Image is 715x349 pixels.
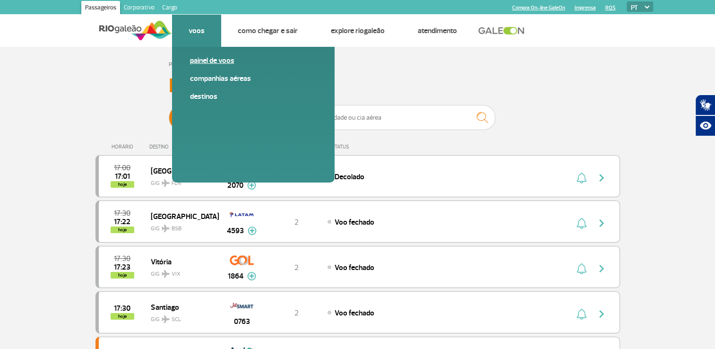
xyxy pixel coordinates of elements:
[114,210,130,217] span: 2025-09-30 17:30:00
[335,263,374,272] span: Voo fechado
[294,263,299,272] span: 2
[248,227,257,235] img: mais-info-painel-voo.svg
[172,315,181,324] span: SCL
[596,218,607,229] img: seta-direita-painel-voo.svg
[190,73,317,84] a: Companhias Aéreas
[151,301,211,313] span: Santiago
[575,5,596,11] a: Imprensa
[172,270,181,279] span: VIX
[169,74,547,98] h3: Painel de Voos
[169,61,198,68] a: Página Inicial
[335,172,364,182] span: Decolado
[172,225,181,233] span: BSB
[81,1,120,16] a: Passageiros
[577,218,586,229] img: sino-painel-voo.svg
[158,1,181,16] a: Cargo
[114,255,130,262] span: 2025-09-30 17:30:00
[327,144,404,150] div: STATUS
[111,313,134,320] span: hoje
[114,305,130,312] span: 2025-09-30 17:30:00
[120,1,158,16] a: Corporativo
[151,310,211,324] span: GIG
[162,179,170,187] img: destiny_airplane.svg
[151,165,211,177] span: [GEOGRAPHIC_DATA]
[151,210,211,222] span: [GEOGRAPHIC_DATA]
[331,26,385,35] a: Explore RIOgaleão
[190,55,317,66] a: Painel de voos
[111,227,134,233] span: hoje
[114,218,130,225] span: 2025-09-30 17:22:00
[577,308,586,320] img: sino-painel-voo.svg
[247,272,256,280] img: mais-info-painel-voo.svg
[149,144,218,150] div: DESTINO
[190,91,317,102] a: Destinos
[247,181,256,190] img: mais-info-painel-voo.svg
[162,270,170,278] img: destiny_airplane.svg
[162,225,170,232] img: destiny_airplane.svg
[695,95,715,115] button: Abrir tradutor de língua de sinais.
[695,95,715,136] div: Plugin de acessibilidade da Hand Talk.
[306,105,495,130] input: Voo, cidade ou cia aérea
[238,26,298,35] a: Como chegar e sair
[418,26,457,35] a: Atendimento
[228,270,243,282] span: 1864
[605,5,616,11] a: RQS
[577,263,586,274] img: sino-painel-voo.svg
[189,26,205,35] a: Voos
[111,181,134,188] span: hoje
[162,315,170,323] img: destiny_airplane.svg
[151,255,211,268] span: Vitória
[151,265,211,279] span: GIG
[114,165,130,171] span: 2025-09-30 17:00:00
[98,144,150,150] div: HORÁRIO
[577,172,586,183] img: sino-painel-voo.svg
[294,218,299,227] span: 2
[512,5,565,11] a: Compra On-line GaleOn
[114,264,130,270] span: 2025-09-30 17:23:47
[115,173,130,180] span: 2025-09-30 17:01:00
[111,272,134,279] span: hoje
[596,308,607,320] img: seta-direita-painel-voo.svg
[234,316,250,327] span: 0763
[596,263,607,274] img: seta-direita-painel-voo.svg
[695,115,715,136] button: Abrir recursos assistivos.
[294,308,299,318] span: 2
[151,219,211,233] span: GIG
[151,174,211,188] span: GIG
[335,308,374,318] span: Voo fechado
[172,179,181,188] span: FLN
[227,225,244,236] span: 4593
[596,172,607,183] img: seta-direita-painel-voo.svg
[227,180,243,191] span: 2070
[335,218,374,227] span: Voo fechado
